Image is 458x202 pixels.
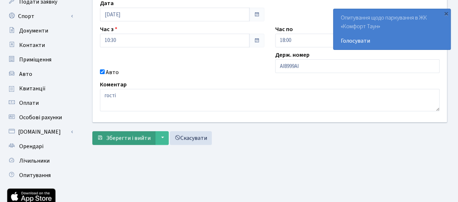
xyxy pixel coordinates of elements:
[100,25,117,34] label: Час з
[92,131,155,145] button: Зберегти і вийти
[275,59,440,73] input: AA0001AA
[275,25,293,34] label: Час по
[4,9,76,23] a: Спорт
[100,80,127,89] label: Коментар
[106,134,151,142] span: Зберегти і вийти
[333,9,450,50] div: Опитування щодо паркування в ЖК «Комфорт Таун»
[4,23,76,38] a: Документи
[4,38,76,52] a: Контакти
[4,168,76,182] a: Опитування
[4,81,76,96] a: Квитанції
[4,154,76,168] a: Лічильники
[4,67,76,81] a: Авто
[19,142,43,150] span: Орендарі
[19,70,32,78] span: Авто
[19,56,51,64] span: Приміщення
[19,41,45,49] span: Контакти
[4,139,76,154] a: Орендарі
[170,131,212,145] a: Скасувати
[106,68,119,77] label: Авто
[4,52,76,67] a: Приміщення
[341,36,443,45] a: Голосувати
[275,51,310,59] label: Держ. номер
[19,99,39,107] span: Оплати
[442,10,450,17] div: ×
[19,85,46,93] span: Квитанції
[4,125,76,139] a: [DOMAIN_NAME]
[19,171,51,179] span: Опитування
[19,27,48,35] span: Документи
[19,157,50,165] span: Лічильники
[19,113,62,121] span: Особові рахунки
[4,96,76,110] a: Оплати
[4,110,76,125] a: Особові рахунки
